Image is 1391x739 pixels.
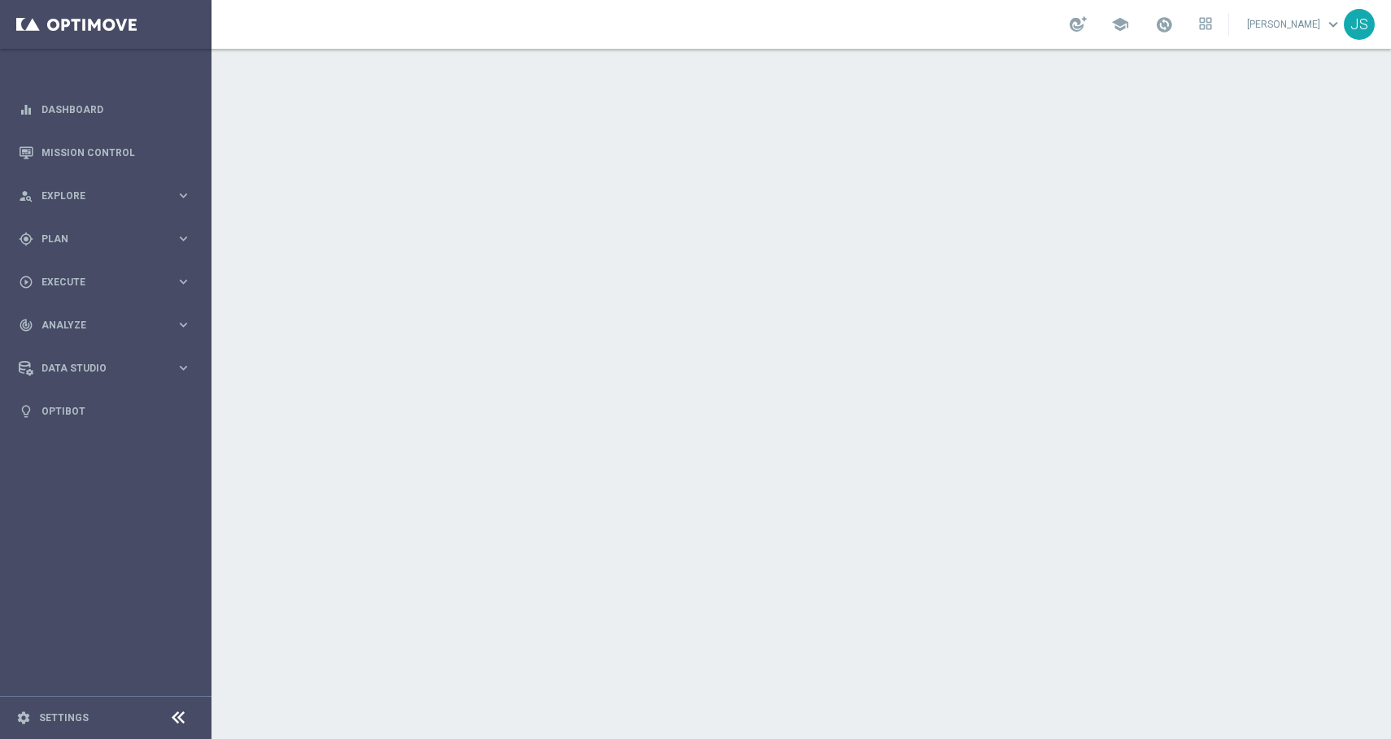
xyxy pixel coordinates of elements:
[176,317,191,333] i: keyboard_arrow_right
[176,274,191,289] i: keyboard_arrow_right
[41,191,176,201] span: Explore
[18,103,192,116] button: equalizer Dashboard
[18,362,192,375] button: Data Studio keyboard_arrow_right
[176,231,191,246] i: keyboard_arrow_right
[19,189,33,203] i: person_search
[41,277,176,287] span: Execute
[41,88,191,131] a: Dashboard
[18,189,192,202] button: person_search Explore keyboard_arrow_right
[176,360,191,376] i: keyboard_arrow_right
[1344,9,1375,40] div: JS
[1111,15,1129,33] span: school
[19,232,33,246] i: gps_fixed
[18,276,192,289] button: play_circle_outline Execute keyboard_arrow_right
[19,361,176,376] div: Data Studio
[19,389,191,433] div: Optibot
[1245,12,1344,37] a: [PERSON_NAME]keyboard_arrow_down
[176,188,191,203] i: keyboard_arrow_right
[39,713,89,723] a: Settings
[19,189,176,203] div: Explore
[41,320,176,330] span: Analyze
[16,711,31,725] i: settings
[19,275,33,289] i: play_circle_outline
[19,275,176,289] div: Execute
[41,389,191,433] a: Optibot
[19,318,33,333] i: track_changes
[19,318,176,333] div: Analyze
[18,146,192,159] button: Mission Control
[19,404,33,419] i: lightbulb
[18,405,192,418] button: lightbulb Optibot
[19,232,176,246] div: Plan
[18,319,192,332] button: track_changes Analyze keyboard_arrow_right
[41,363,176,373] span: Data Studio
[1324,15,1342,33] span: keyboard_arrow_down
[19,131,191,174] div: Mission Control
[41,131,191,174] a: Mission Control
[19,88,191,131] div: Dashboard
[18,233,192,246] button: gps_fixed Plan keyboard_arrow_right
[19,102,33,117] i: equalizer
[41,234,176,244] span: Plan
